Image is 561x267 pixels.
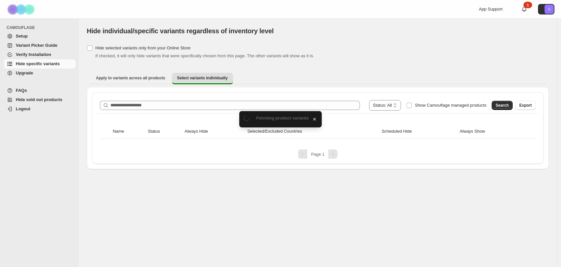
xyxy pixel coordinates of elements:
button: Export [515,101,536,110]
span: Logout [16,106,30,111]
span: Verify Installation [16,52,51,57]
a: FAQs [4,86,76,95]
button: Select variants individually [172,73,233,84]
span: Export [519,103,532,108]
a: Hide sold out products [4,95,76,104]
span: Avatar with initials S [545,5,554,14]
a: Setup [4,32,76,41]
a: Upgrade [4,68,76,78]
div: 1 [524,2,532,8]
nav: Pagination [97,149,538,159]
span: Variant Picker Guide [16,43,57,48]
span: Select variants individually [177,75,228,81]
span: Upgrade [16,70,33,75]
a: Hide specific variants [4,59,76,68]
span: If checked, it will only hide variants that were specifically chosen from this page. The other va... [95,53,314,58]
th: Selected/Excluded Countries [245,124,380,139]
span: CAMOUFLAGE [7,25,76,30]
span: FAQs [16,88,27,93]
a: Verify Installation [4,50,76,59]
th: Status [146,124,183,139]
span: Apply to variants across all products [96,75,165,81]
span: Page 1 [311,152,324,157]
span: Hide selected variants only from your Online Store [95,45,191,50]
th: Scheduled Hide [380,124,457,139]
th: Always Hide [183,124,245,139]
span: Fetching product variants [256,116,309,120]
th: Name [111,124,146,139]
span: Hide specific variants [16,61,60,66]
span: Setup [16,34,28,39]
span: Hide sold out products [16,97,62,102]
th: Always Show [458,124,525,139]
div: Select variants individually [87,87,549,169]
button: Search [492,101,513,110]
span: Show Camouflage managed products [415,103,486,108]
a: Logout [4,104,76,114]
text: S [548,7,550,11]
button: Avatar with initials S [538,4,554,14]
img: Camouflage [5,0,38,18]
span: App Support [479,7,503,12]
button: Apply to variants across all products [91,73,171,83]
a: Variant Picker Guide [4,41,76,50]
span: Search [496,103,509,108]
span: Hide individual/specific variants regardless of inventory level [87,27,274,35]
a: 1 [521,6,527,13]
